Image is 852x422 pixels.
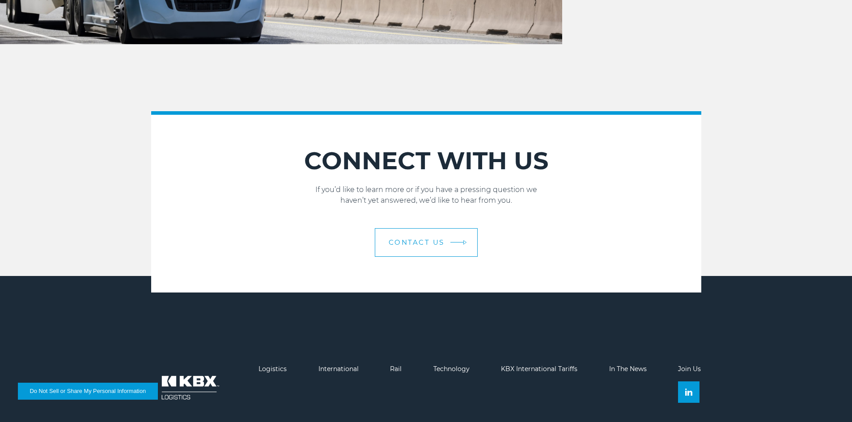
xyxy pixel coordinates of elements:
[685,389,692,396] img: Linkedin
[375,228,478,257] a: Contact Us arrow arrow
[151,146,701,175] h2: CONNECT WITH US
[433,365,470,373] a: Technology
[678,365,701,373] a: Join Us
[18,383,158,400] button: Do Not Sell or Share My Personal Information
[463,240,466,245] img: arrow
[609,365,647,373] a: In The News
[259,365,287,373] a: Logistics
[501,365,577,373] a: KBX International Tariffs
[390,365,402,373] a: Rail
[318,365,359,373] a: International
[151,365,227,410] img: kbx logo
[389,239,445,246] span: Contact Us
[151,184,701,206] p: If you’d like to learn more or if you have a pressing question we haven’t yet answered, we’d like...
